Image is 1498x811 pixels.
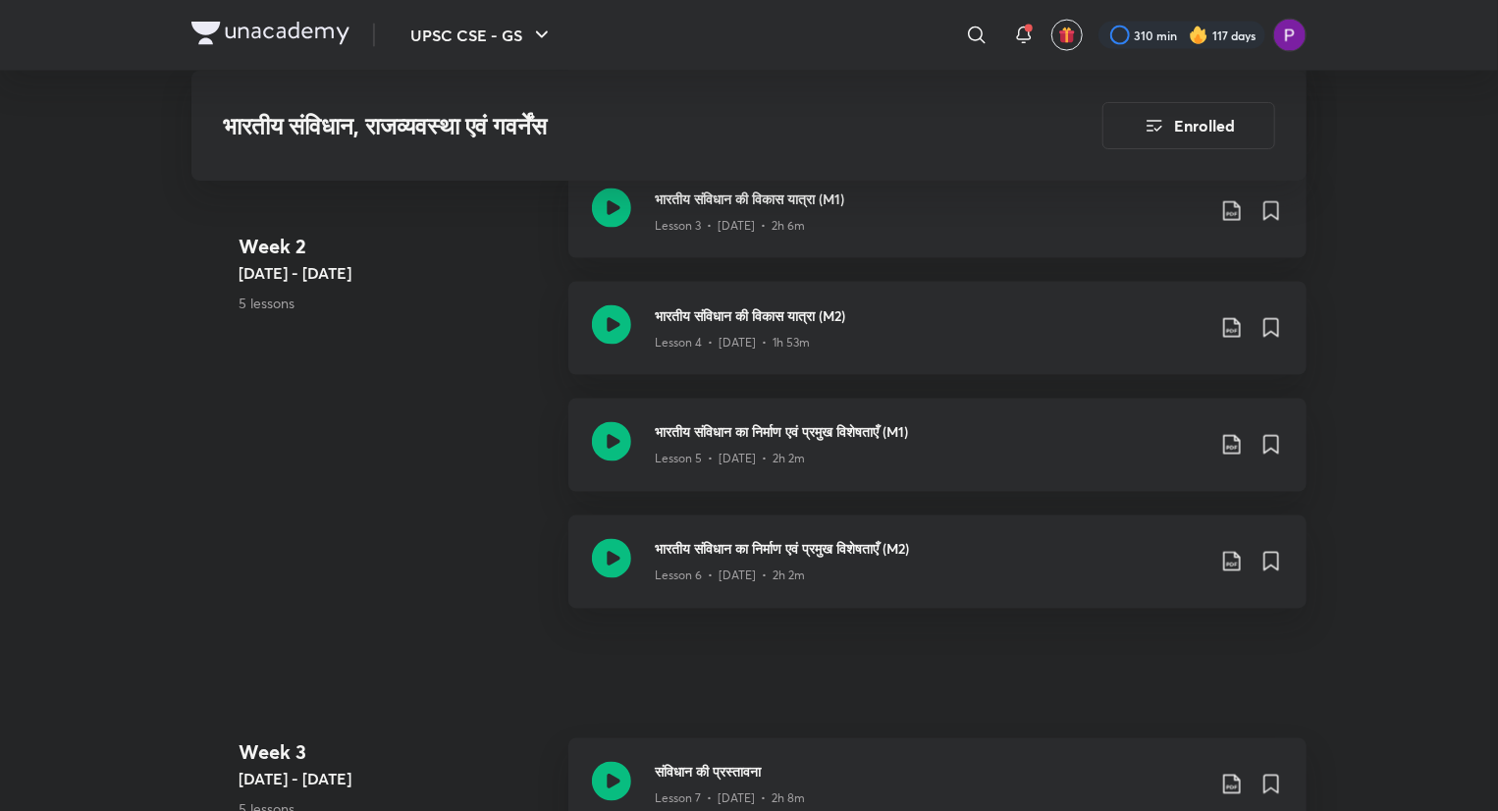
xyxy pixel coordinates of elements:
[191,22,349,45] img: Company Logo
[568,282,1307,399] a: भारतीय संविधान की विकास यात्रा (M2)Lesson 4 • [DATE] • 1h 53m
[655,790,805,808] p: Lesson 7 • [DATE] • 2h 8m
[568,399,1307,515] a: भारतीय संविधान का निर्माण एवं प्रमुख विशेषताएँ (M1)Lesson 5 • [DATE] • 2h 2m
[655,217,805,235] p: Lesson 3 • [DATE] • 2h 6m
[568,165,1307,282] a: भारतीय संविधान की विकास यात्रा (M1)Lesson 3 • [DATE] • 2h 6m
[399,16,565,55] button: UPSC CSE - GS
[655,539,1204,560] h3: भारतीय संविधान का निर्माण एवं प्रमुख विशेषताएँ (M2)
[1102,102,1275,149] button: Enrolled
[191,22,349,50] a: Company Logo
[1273,19,1307,52] img: Preeti Pandey
[655,422,1204,443] h3: भारतीय संविधान का निर्माण एवं प्रमुख विशेषताएँ (M1)
[239,768,553,791] h5: [DATE] - [DATE]
[655,189,1204,209] h3: भारतीय संविधान की विकास यात्रा (M1)
[1051,20,1083,51] button: avatar
[239,738,553,768] h4: Week 3
[239,260,553,284] h5: [DATE] - [DATE]
[655,762,1204,783] h3: संविधान की प्रस्तावना
[223,112,991,140] h3: भारतीय संविधान, राजव्यवस्था एवं गवर्नेंस
[655,334,810,351] p: Lesson 4 • [DATE] • 1h 53m
[568,515,1307,632] a: भारतीय संविधान का निर्माण एवं प्रमुख विशेषताएँ (M2)Lesson 6 • [DATE] • 2h 2m
[655,568,805,585] p: Lesson 6 • [DATE] • 2h 2m
[655,451,805,468] p: Lesson 5 • [DATE] • 2h 2m
[655,305,1204,326] h3: भारतीय संविधान की विकास यात्रा (M2)
[239,231,553,260] h4: Week 2
[239,292,553,312] p: 5 lessons
[1189,26,1208,45] img: streak
[1058,27,1076,44] img: avatar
